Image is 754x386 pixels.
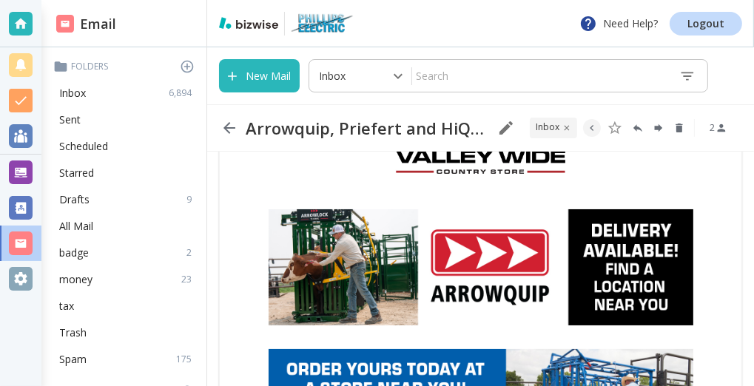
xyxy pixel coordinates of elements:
p: Scheduled [59,139,108,154]
p: Inbox [319,69,346,84]
button: See Participants [701,110,736,146]
p: Logout [687,18,724,29]
div: tax [53,293,201,319]
img: DashboardSidebarEmail.svg [56,15,74,33]
p: 175 [176,353,198,366]
img: Phillips Electric [291,12,354,35]
div: Trash [53,319,201,346]
img: bizwise [219,17,278,29]
p: Need Help? [579,15,658,33]
div: Starred [53,160,201,186]
p: badge [59,246,89,260]
div: Drafts9 [53,186,201,213]
p: Trash [59,325,87,340]
div: Inbox6,894 [53,80,201,106]
button: New Mail [219,59,300,92]
div: All Mail [53,213,201,240]
p: Starred [59,166,94,180]
p: tax [59,299,74,314]
p: 23 [181,273,198,286]
input: Search [412,63,667,89]
p: Sent [59,112,81,127]
p: 6,894 [169,87,198,100]
p: INBOX [536,121,559,135]
a: Logout [670,12,742,35]
p: Spam [59,352,87,367]
button: Reply [629,119,647,137]
p: 2 [186,246,198,260]
div: money23 [53,266,201,293]
p: Drafts [59,192,90,207]
p: Inbox [59,86,86,101]
button: Forward [650,119,667,137]
p: 9 [186,193,198,206]
h2: Email [56,14,116,34]
div: Spam175 [53,346,201,373]
div: Scheduled [53,133,201,160]
p: All Mail [59,219,93,234]
p: Folders [53,59,201,74]
h2: Arrowquip, Priefert and HiQual Available Here! [246,118,485,138]
button: Delete [670,119,688,137]
p: money [59,272,92,287]
div: badge2 [53,240,201,266]
p: 2 [710,121,716,135]
div: Sent [53,106,201,133]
